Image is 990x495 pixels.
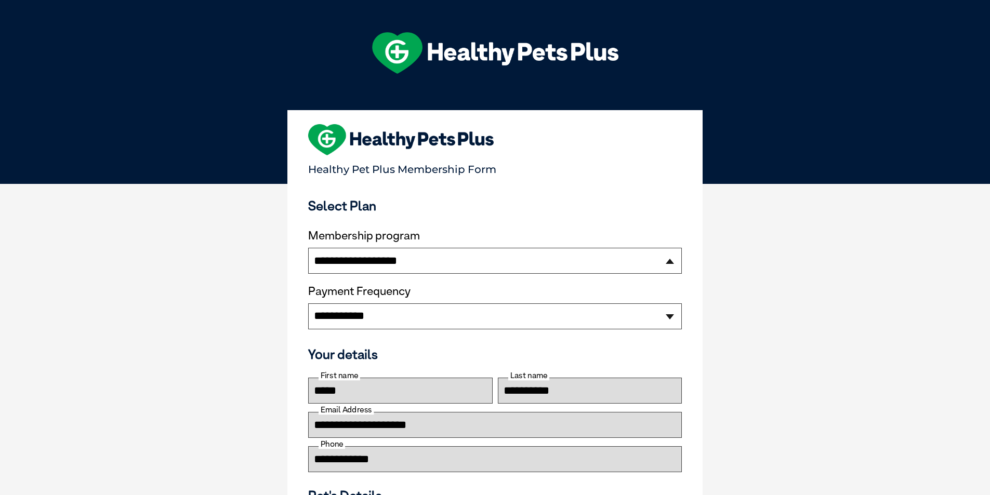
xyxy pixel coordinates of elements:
[372,32,618,74] img: hpp-logo-landscape-green-white.png
[308,229,682,243] label: Membership program
[319,371,360,380] label: First name
[308,158,682,176] p: Healthy Pet Plus Membership Form
[508,371,549,380] label: Last name
[308,198,682,213] h3: Select Plan
[308,285,411,298] label: Payment Frequency
[319,405,374,414] label: Email Address
[308,346,682,362] h3: Your details
[319,439,345,449] label: Phone
[308,124,494,155] img: heart-shape-hpp-logo-large.png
